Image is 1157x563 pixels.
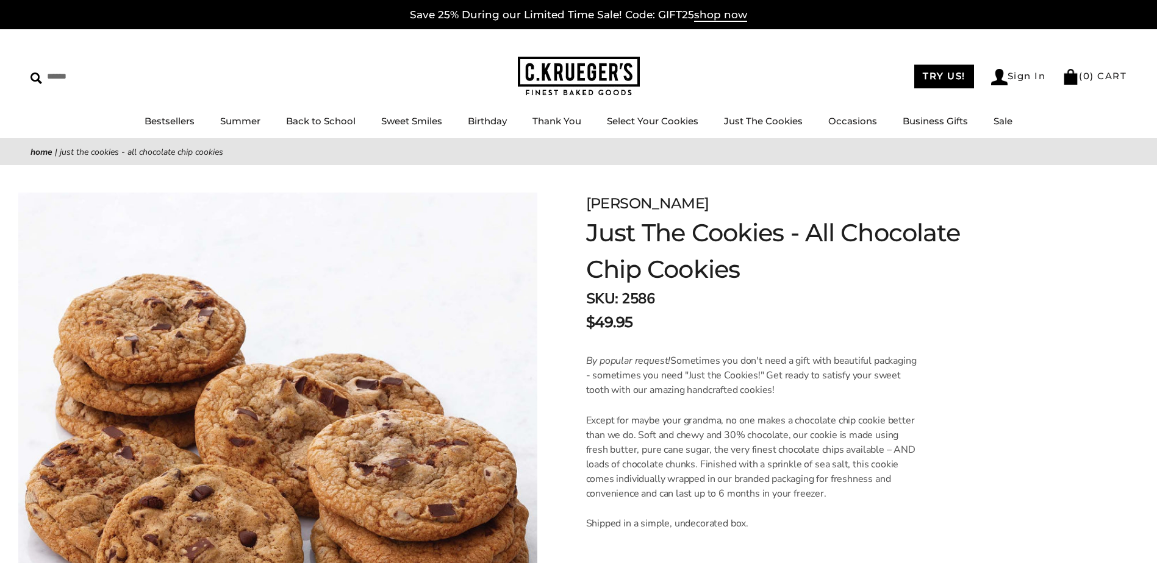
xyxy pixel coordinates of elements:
[586,353,920,397] p: Sometimes you don't need a gift with beautiful packaging - sometimes you need "Just the Cookies!"...
[1062,70,1127,82] a: (0) CART
[1083,70,1091,82] span: 0
[724,115,803,127] a: Just The Cookies
[55,146,57,158] span: |
[145,115,195,127] a: Bestsellers
[30,73,42,84] img: Search
[30,146,52,158] a: Home
[586,311,633,333] span: $49.95
[60,146,223,158] span: Just The Cookies - All Chocolate Chip Cookies
[828,115,877,127] a: Occasions
[694,9,747,22] span: shop now
[220,115,260,127] a: Summer
[586,516,920,531] p: Shipped in a simple, undecorated box.
[586,354,671,367] em: By popular request!
[30,145,1127,159] nav: breadcrumbs
[532,115,581,127] a: Thank You
[1062,69,1079,85] img: Bag
[586,413,920,501] p: Except for maybe your grandma, no one makes a chocolate chip cookie better than we do. Soft and c...
[30,67,176,86] input: Search
[586,193,975,214] div: [PERSON_NAME]
[468,115,507,127] a: Birthday
[903,115,968,127] a: Business Gifts
[607,115,698,127] a: Select Your Cookies
[991,69,1008,85] img: Account
[586,289,618,308] strong: SKU:
[381,115,442,127] a: Sweet Smiles
[410,9,747,22] a: Save 25% During our Limited Time Sale! Code: GIFT25shop now
[518,57,640,96] img: C.KRUEGER'S
[914,65,974,88] a: TRY US!
[286,115,356,127] a: Back to School
[991,69,1046,85] a: Sign In
[621,289,654,308] span: 2586
[586,214,975,288] h1: Just The Cookies - All Chocolate Chip Cookies
[994,115,1012,127] a: Sale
